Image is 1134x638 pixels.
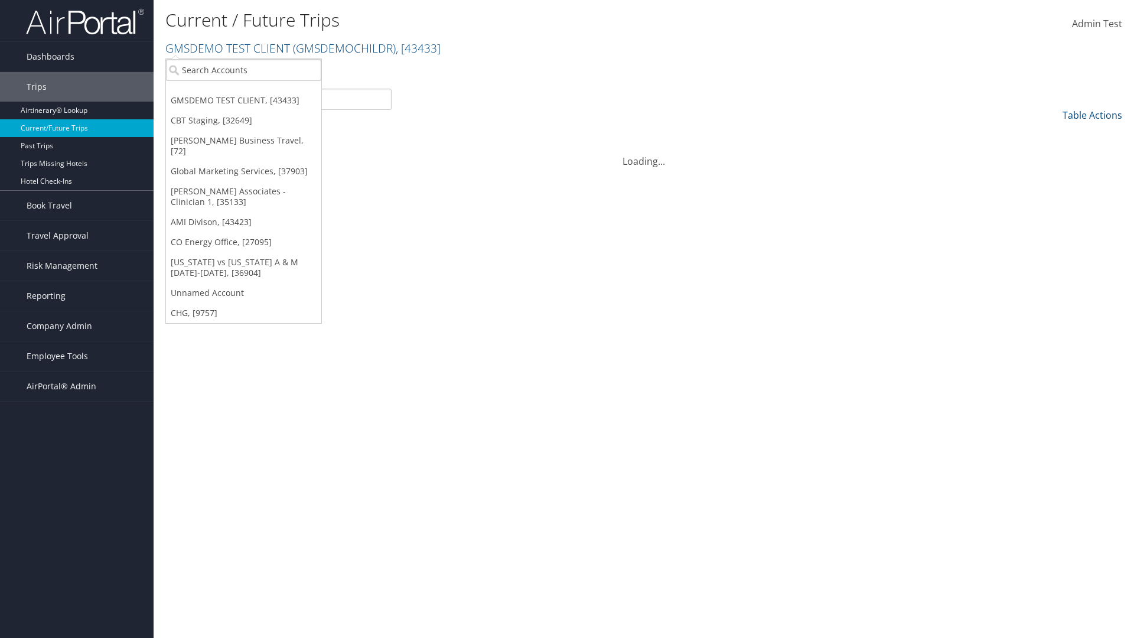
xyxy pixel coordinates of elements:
span: Risk Management [27,251,97,281]
span: Travel Approval [27,221,89,250]
a: CHG, [9757] [166,303,321,323]
input: Search Accounts [166,59,321,81]
a: [PERSON_NAME] Business Travel, [72] [166,131,321,161]
a: Admin Test [1072,6,1122,43]
a: AMI Divison, [43423] [166,212,321,232]
span: Admin Test [1072,17,1122,30]
span: Employee Tools [27,341,88,371]
a: CO Energy Office, [27095] [166,232,321,252]
a: [US_STATE] vs [US_STATE] A & M [DATE]-[DATE], [36904] [166,252,321,283]
span: Trips [27,72,47,102]
span: Book Travel [27,191,72,220]
span: Company Admin [27,311,92,341]
a: [PERSON_NAME] Associates - Clinician 1, [35133] [166,181,321,212]
span: Reporting [27,281,66,311]
span: , [ 43433 ] [396,40,441,56]
a: CBT Staging, [32649] [166,110,321,131]
a: Global Marketing Services, [37903] [166,161,321,181]
a: GMSDEMO TEST CLIENT, [43433] [166,90,321,110]
span: ( GMSDEMOCHILDR ) [293,40,396,56]
a: Table Actions [1063,109,1122,122]
span: AirPortal® Admin [27,372,96,401]
img: airportal-logo.png [26,8,144,35]
span: Dashboards [27,42,74,71]
div: Loading... [165,140,1122,168]
h1: Current / Future Trips [165,8,803,32]
p: Filter: [165,62,803,77]
a: GMSDEMO TEST CLIENT [165,40,441,56]
a: Unnamed Account [166,283,321,303]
